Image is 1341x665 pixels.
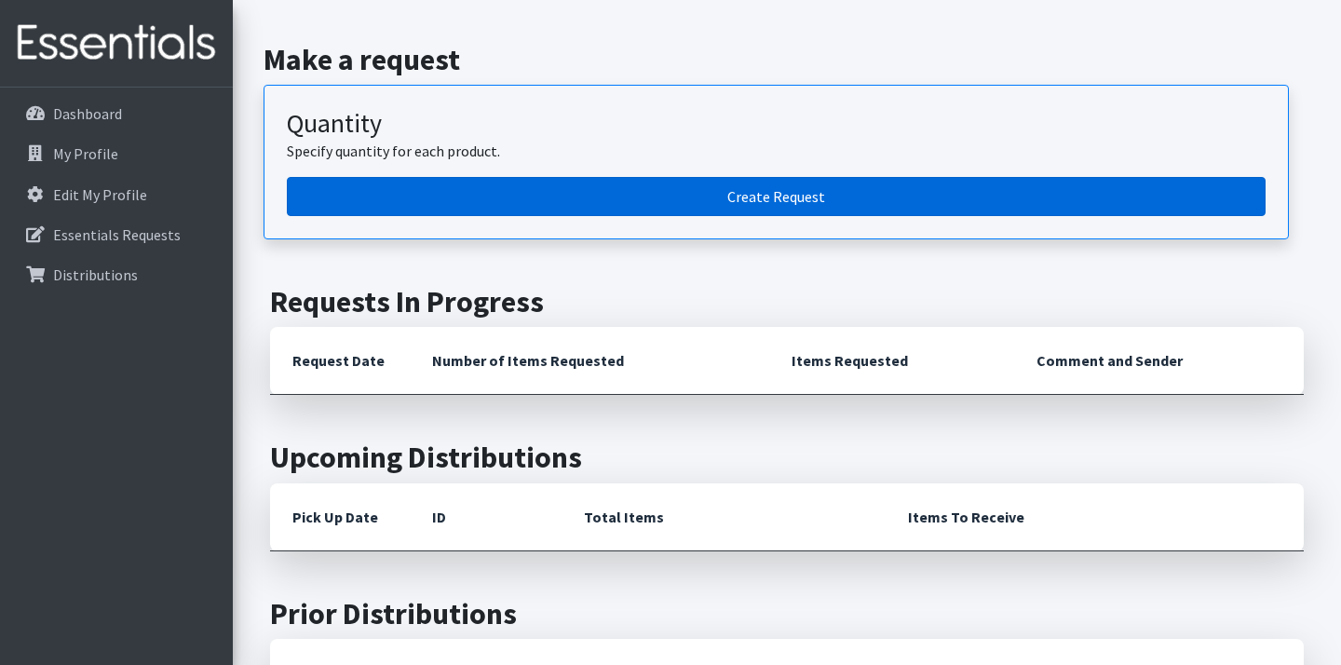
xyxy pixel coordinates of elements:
th: Comment and Sender [1014,327,1304,395]
a: My Profile [7,135,225,172]
th: Request Date [270,327,410,395]
a: Distributions [7,256,225,293]
p: Distributions [53,265,138,284]
p: Specify quantity for each product. [287,140,1266,162]
th: Items Requested [769,327,1014,395]
th: Number of Items Requested [410,327,769,395]
a: Essentials Requests [7,216,225,253]
a: Create a request by quantity [287,177,1266,216]
h2: Make a request [264,42,1311,77]
p: Essentials Requests [53,225,181,244]
th: Items To Receive [886,483,1304,551]
img: HumanEssentials [7,12,225,75]
a: Dashboard [7,95,225,132]
th: ID [410,483,562,551]
h2: Prior Distributions [270,596,1304,631]
th: Pick Up Date [270,483,410,551]
p: Edit My Profile [53,185,147,204]
h2: Upcoming Distributions [270,440,1304,475]
h2: Requests In Progress [270,284,1304,319]
a: Edit My Profile [7,176,225,213]
p: Dashboard [53,104,122,123]
p: My Profile [53,144,118,163]
h3: Quantity [287,108,1266,140]
th: Total Items [562,483,886,551]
